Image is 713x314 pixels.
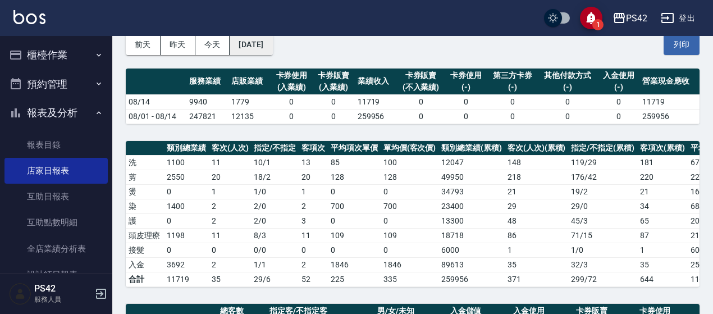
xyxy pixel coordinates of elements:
[4,70,108,99] button: 預約管理
[4,132,108,158] a: 報表目錄
[568,272,637,286] td: 299/72
[251,213,299,228] td: 2 / 0
[4,158,108,184] a: 店家日報表
[164,243,209,257] td: 0
[438,170,505,184] td: 49950
[639,109,700,124] td: 259956
[251,257,299,272] td: 1 / 1
[639,94,700,109] td: 11719
[637,228,688,243] td: 87
[299,199,328,213] td: 2
[273,81,310,93] div: (入業績)
[637,170,688,184] td: 220
[164,213,209,228] td: 0
[299,170,328,184] td: 20
[438,141,505,156] th: 類別總業績(累積)
[328,257,381,272] td: 1846
[4,98,108,128] button: 報表及分析
[601,70,637,81] div: 入金使用
[299,213,328,228] td: 3
[4,40,108,70] button: 櫃檯作業
[251,141,299,156] th: 指定/不指定
[438,228,505,243] td: 18718
[568,170,637,184] td: 176 / 42
[299,155,328,170] td: 13
[271,109,313,124] td: 0
[13,10,45,24] img: Logo
[251,243,299,257] td: 0 / 0
[251,155,299,170] td: 10 / 1
[438,257,505,272] td: 89613
[164,170,209,184] td: 2550
[568,257,637,272] td: 32 / 3
[355,94,397,109] td: 11719
[626,11,647,25] div: PS42
[328,213,381,228] td: 0
[316,70,352,81] div: 卡券販賣
[505,170,569,184] td: 218
[299,272,328,286] td: 52
[186,69,228,95] th: 服務業績
[505,141,569,156] th: 客次(人次)(累積)
[568,228,637,243] td: 71 / 15
[438,272,505,286] td: 259956
[598,94,640,109] td: 0
[568,213,637,228] td: 45 / 3
[209,184,252,199] td: 1
[381,199,439,213] td: 700
[381,257,439,272] td: 1846
[568,199,637,213] td: 29 / 0
[541,70,595,81] div: 其他付款方式
[637,243,688,257] td: 1
[448,81,485,93] div: (-)
[637,155,688,170] td: 181
[637,257,688,272] td: 35
[396,109,445,124] td: 0
[230,34,272,55] button: [DATE]
[381,213,439,228] td: 0
[164,257,209,272] td: 3692
[271,94,313,109] td: 0
[328,184,381,199] td: 0
[209,272,252,286] td: 35
[313,94,355,109] td: 0
[438,213,505,228] td: 13300
[381,272,439,286] td: 335
[505,184,569,199] td: 21
[487,94,538,109] td: 0
[164,141,209,156] th: 類別總業績
[186,109,228,124] td: 247821
[209,199,252,213] td: 2
[4,262,108,288] a: 設計師日報表
[164,184,209,199] td: 0
[161,34,195,55] button: 昨天
[598,109,640,124] td: 0
[505,228,569,243] td: 86
[126,94,186,109] td: 08/14
[126,243,164,257] td: 接髮
[251,228,299,243] td: 8 / 3
[251,184,299,199] td: 1 / 0
[505,243,569,257] td: 1
[126,184,164,199] td: 燙
[381,243,439,257] td: 0
[381,155,439,170] td: 100
[538,94,598,109] td: 0
[299,257,328,272] td: 2
[251,170,299,184] td: 18 / 2
[328,199,381,213] td: 700
[209,170,252,184] td: 20
[328,141,381,156] th: 平均項次單價
[490,81,535,93] div: (-)
[637,184,688,199] td: 21
[445,94,487,109] td: 0
[328,272,381,286] td: 225
[228,109,271,124] td: 12135
[34,294,92,304] p: 服務人員
[251,272,299,286] td: 29/6
[251,199,299,213] td: 2 / 0
[487,109,538,124] td: 0
[381,170,439,184] td: 128
[505,213,569,228] td: 48
[505,272,569,286] td: 371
